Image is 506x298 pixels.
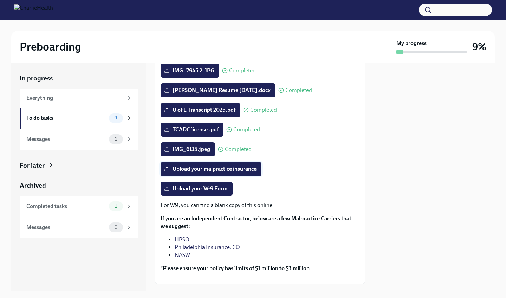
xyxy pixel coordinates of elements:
[20,161,45,170] div: For later
[26,202,106,210] div: Completed tasks
[161,182,233,196] label: Upload your W-9 Form
[472,40,486,53] h3: 9%
[20,40,81,54] h2: Preboarding
[250,107,277,113] span: Completed
[285,88,312,93] span: Completed
[26,94,123,102] div: Everything
[26,223,106,231] div: Messages
[14,4,53,15] img: CharlieHealth
[166,106,235,114] span: U of L Transcript 2025.pdf
[161,201,359,209] p: For W9, you can find a blank copy of this online.
[233,127,260,132] span: Completed
[20,89,138,108] a: Everything
[175,252,190,258] a: NASW
[20,108,138,129] a: To do tasks9
[161,103,240,117] label: U of L Transcript 2025.pdf
[166,67,214,74] span: IMG_7945 2.JPG
[161,215,351,229] strong: If you are an Independent Contractor, below are a few Malpractice Carriers that we suggest:
[110,115,122,121] span: 9
[20,196,138,217] a: Completed tasks1
[229,68,256,73] span: Completed
[26,114,106,122] div: To do tasks
[20,217,138,238] a: Messages0
[175,244,240,251] a: Philadelphia Insurance. CO
[26,135,106,143] div: Messages
[396,39,427,47] strong: My progress
[225,147,252,152] span: Completed
[166,87,271,94] span: [PERSON_NAME] Resume [DATE].docx
[166,166,257,173] span: Upload your malpractice insurance
[111,136,121,142] span: 1
[163,265,310,272] strong: Please ensure your policy has limits of $1 million to $3 million
[175,236,189,243] a: HPSO
[161,142,215,156] label: IMG_6115.jpeg
[166,146,210,153] span: IMG_6115.jpeg
[161,64,219,78] label: IMG_7945 2.JPG
[161,83,275,97] label: [PERSON_NAME] Resume [DATE].docx
[20,74,138,83] a: In progress
[161,123,223,137] label: TCADC license .pdf
[20,161,138,170] a: For later
[20,129,138,150] a: Messages1
[161,162,261,176] label: Upload your malpractice insurance
[166,185,228,192] span: Upload your W-9 Form
[110,225,122,230] span: 0
[166,126,219,133] span: TCADC license .pdf
[20,181,138,190] a: Archived
[111,203,121,209] span: 1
